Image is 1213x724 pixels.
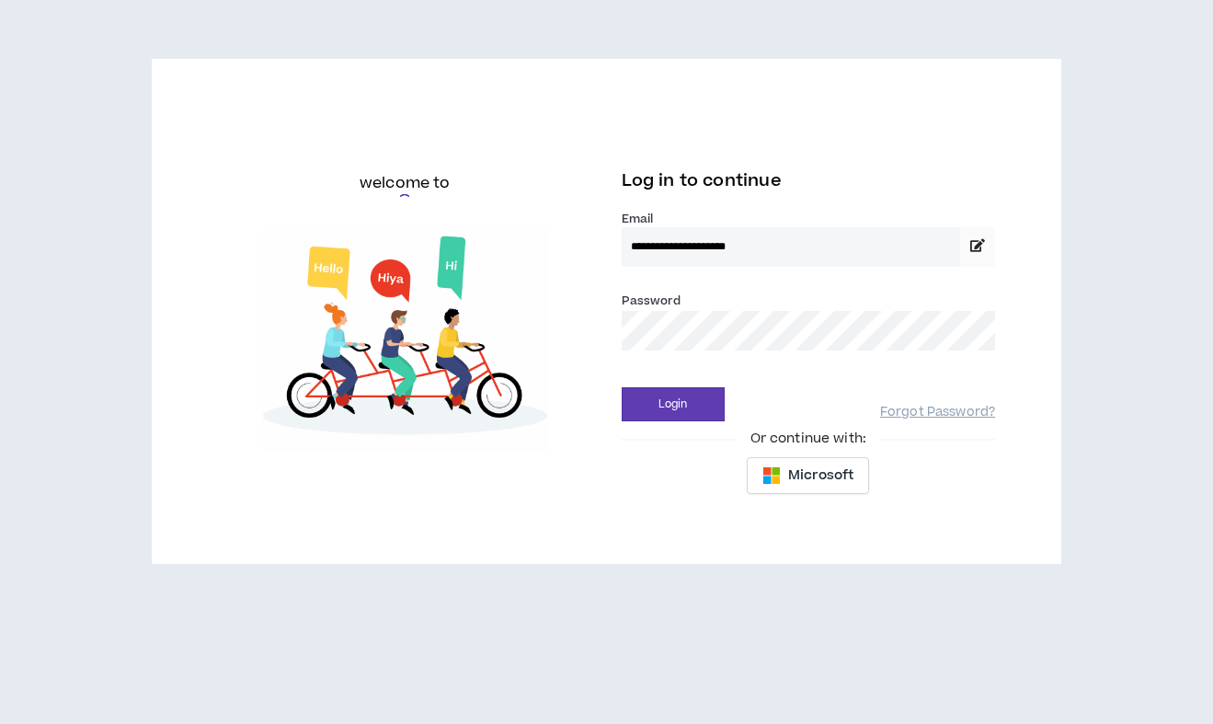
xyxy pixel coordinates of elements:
[747,457,869,494] button: Microsoft
[622,387,725,421] button: Login
[738,429,879,449] span: Or continue with:
[218,225,592,452] img: Welcome to Wripple
[788,465,853,486] span: Microsoft
[880,404,995,421] a: Forgot Password?
[622,293,681,309] label: Password
[622,169,782,192] span: Log in to continue
[360,172,451,194] h6: welcome to
[622,211,996,227] label: Email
